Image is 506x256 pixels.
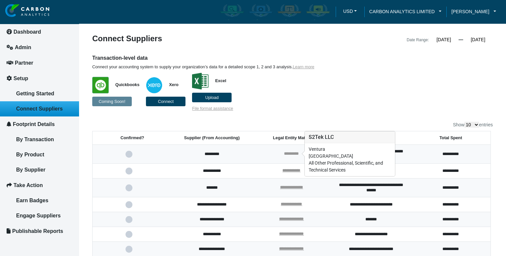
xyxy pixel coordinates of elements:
[209,78,226,83] span: Excel
[305,131,395,143] h3: S2Tek LLC
[16,213,61,218] span: Engage Suppliers
[146,77,162,93] img: w+ypx6NYbfBygAAAABJRU5ErkJggg==
[205,95,219,100] span: Upload
[162,82,178,87] span: Xero
[9,100,120,198] textarea: Type your message and hit 'Enter'
[92,64,390,70] p: Connect your accounting system to supply your organization’s data for a detailed scope 1, 2 and 3...
[369,8,435,15] span: CARBON ANALYTICS LIMITED
[109,82,139,87] span: Quickbooks
[309,146,391,153] div: Ventura
[459,37,463,42] span: —
[146,97,185,106] button: Connect
[92,54,390,62] h6: Transaction-level data
[446,8,501,15] a: [PERSON_NAME]
[407,36,429,44] div: Date Range:
[277,4,302,20] img: carbon-offsetter-enabled.png
[9,80,120,95] input: Enter your email address
[309,153,391,160] div: [GEOGRAPHIC_DATA]
[336,6,364,18] a: USDUSD
[16,152,44,157] span: By Product
[14,182,43,188] span: Take Action
[92,97,132,106] button: Coming Soon!
[304,2,332,21] div: Carbon Advocate
[248,4,273,20] img: carbon-efficient-enabled.png
[14,29,41,35] span: Dashboard
[341,6,359,16] button: USD
[247,2,274,21] div: Carbon Efficient
[14,76,28,81] span: Setup
[172,131,252,145] th: Supplier (From Accounting): activate to sort column ascending
[44,37,121,46] div: Chat with us now
[276,2,303,21] div: Carbon Offsetter
[98,99,125,104] span: Coming Soon!
[12,228,63,234] span: Publishable Reports
[16,106,63,112] span: Connect Suppliers
[16,91,54,96] span: Getting Started
[309,160,391,174] div: All Other Professional, Scientific, and Technical Services
[218,2,246,21] div: Carbon Aware
[15,60,33,66] span: Partner
[192,73,209,89] img: 9mSQ+YDTTxMAAAAJXRFWHRkYXRlOmNyZWF0ZQAyMDE3LTA4LTEwVDA1OjA3OjUzKzAwOjAwF1wL2gAAACV0RVh0ZGF0ZTptb2...
[15,45,31,50] span: Admin
[158,99,174,104] span: Connect
[306,4,330,20] img: carbon-advocate-enabled.png
[108,3,124,19] div: Minimize live chat window
[13,121,55,127] span: Footprint Details
[220,4,244,20] img: carbon-aware-enabled.png
[16,198,48,203] span: Earn Badges
[192,106,233,111] a: File format assistance
[16,167,45,173] span: By Supplier
[87,35,293,44] div: Connect Suppliers
[252,131,331,145] th: Legal Entity Match: activate to sort column ascending
[92,77,109,93] img: WZJNYSWUN5fh9hL01R0Rp8YZzPYKS0leX8T4ABAHXgMHCTL9OxAAAAAElFTkSuQmCC
[364,8,446,15] a: CARBON ANALYTICS LIMITED
[16,137,54,142] span: By Transaction
[451,8,489,15] span: [PERSON_NAME]
[5,4,49,17] img: insight-logo-2.png
[9,61,120,76] input: Enter your last name
[90,203,120,212] em: Start Chat
[93,131,172,145] th: Confirmed?: activate to sort column ascending
[453,122,493,128] label: Show entries
[464,122,479,128] select: Showentries
[293,64,314,69] a: Learn more
[411,131,491,145] th: Total Spent: activate to sort column ascending
[7,36,17,46] div: Navigation go back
